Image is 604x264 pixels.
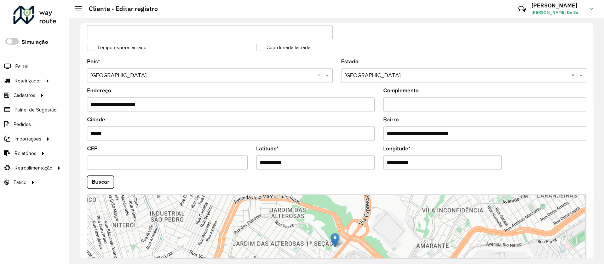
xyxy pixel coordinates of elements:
label: Endereço [87,86,111,95]
h3: [PERSON_NAME] [531,2,585,9]
span: Roteirizador [15,77,41,85]
span: Tático [13,179,27,186]
span: Relatórios [15,150,36,157]
label: Estado [341,57,358,66]
span: Cadastros [13,92,35,99]
label: Latitude [256,144,279,153]
label: Bairro [383,115,399,124]
label: Cidade [87,115,105,124]
span: Painel [15,63,28,70]
img: Marker [330,233,339,247]
span: [PERSON_NAME] De Sa [531,9,585,16]
label: Complemento [383,86,419,95]
label: País [87,57,100,66]
span: Importações [15,135,41,143]
span: Painel de Sugestão [15,106,57,114]
label: Longitude [383,144,410,153]
a: Contato Rápido [514,1,530,17]
span: Clear all [318,71,324,80]
span: Pedidos [13,121,31,128]
h2: Cliente - Editar registro [82,5,158,13]
button: Buscar [87,175,114,189]
span: Retroalimentação [15,164,52,172]
label: CEP [87,144,98,153]
label: Tempo espera lacrado [87,44,146,51]
label: Coordenada lacrada [256,44,310,51]
label: Simulação [22,38,48,46]
span: Clear all [571,71,577,80]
